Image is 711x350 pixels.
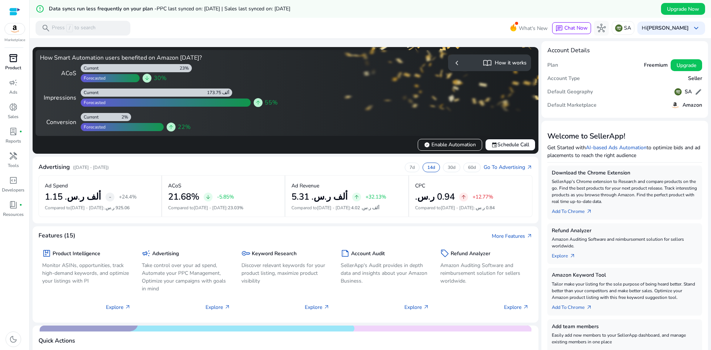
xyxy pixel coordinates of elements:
a: More Featuresarrow_outward [492,232,533,240]
span: arrow_outward [423,304,429,310]
span: arrow_outward [527,233,533,239]
p: Get Started with to optimize bids and ad placements to reach the right audience [547,144,702,159]
span: verified [424,142,430,148]
h5: Amazon [682,102,702,109]
span: lab_profile [9,127,18,136]
h4: Advertising [39,164,70,171]
span: [DATE] - [DATE] [441,205,474,211]
span: chat [555,25,563,32]
span: summarize [341,249,350,258]
button: chatChat Now [552,22,591,34]
h5: Seller [688,76,702,82]
img: amazon.svg [671,101,680,110]
p: Press to search [52,24,96,32]
a: Go To Advertisingarrow_outward [484,163,533,171]
button: eventSchedule Call [485,139,535,151]
span: event [491,142,497,148]
span: package [42,249,51,258]
p: 60d [468,164,476,170]
p: Compared to : [291,204,402,211]
a: Add To Chrome [552,301,598,311]
span: dark_mode [9,335,18,344]
span: fiber_manual_record [19,203,22,206]
h2: ‏0.94 ر.س.‏ [415,191,455,202]
span: arrow_upward [354,194,360,200]
h4: How Smart Automation users benefited on Amazon [DATE]? [40,54,283,61]
h4: Quick Actions [39,337,75,344]
mat-icon: error_outline [36,4,44,13]
h5: Plan [547,62,558,69]
span: chevron_left [453,59,461,67]
span: arrow_downward [144,75,150,81]
p: Explore [404,303,429,311]
span: donut_small [9,103,18,111]
span: - [109,193,111,201]
h5: Account Audit [351,251,385,257]
span: arrow_outward [586,304,592,310]
p: Monitor ASINs, opportunities, track high-demand keywords, and optimize your listings with PI [42,261,131,285]
span: 4.02 ألف ر.س.‏ [351,205,379,211]
p: Explore [504,303,529,311]
span: inventory_2 [9,54,18,63]
span: Upgrade [677,61,696,69]
div: Conversion [40,118,76,127]
span: arrow_downward [205,194,211,200]
span: arrow_outward [586,209,592,214]
p: SellerApp's Audit provides in depth data and insights about your Amazon Business. [341,261,429,285]
img: amazon.svg [5,23,25,34]
p: Compared to : [168,204,279,211]
p: Sales [8,113,19,120]
p: Tailor make your listing for the sole purpose of being heard better. Stand better than your compe... [552,281,698,301]
p: ([DATE] - [DATE]) [73,164,109,171]
button: hub [594,21,609,36]
p: Marketplace [4,37,25,43]
span: arrow_upward [255,100,261,106]
p: Ad Spend [45,182,68,190]
p: Explore [206,303,230,311]
p: Compared to : [45,204,155,211]
p: Tools [8,162,19,169]
span: What's New [519,22,548,35]
span: Schedule Call [491,141,529,149]
h5: Download the Chrome Extension [552,170,698,176]
span: import_contacts [483,59,492,67]
p: Discover relevant keywords for your product listing, maximize product visibility [241,261,330,285]
p: Ad Revenue [291,182,319,190]
span: arrow_outward [324,304,330,310]
span: book_4 [9,200,18,209]
div: Current [81,90,99,96]
span: handyman [9,151,18,160]
h2: 21.68% [168,191,199,202]
h2: 1.15 ألف ر.س.‏ [45,191,101,202]
span: arrow_upward [461,194,467,200]
a: AI-based Ads Automation [586,144,647,151]
h2: 5.31 ألف ر.س.‏ [291,191,348,202]
p: Ads [9,89,17,96]
h5: Default Geography [547,89,593,95]
p: Compared to : [415,204,527,211]
span: hub [597,24,606,33]
a: Add To Chrome [552,205,598,215]
p: 14d [427,164,435,170]
h4: Account Details [547,47,590,54]
p: Easily add new members to your SellerApp dashboard, and manage existing members in one place [552,332,698,345]
h5: Freemium [644,62,668,69]
img: sa.svg [674,88,682,96]
h5: Keyword Research [252,251,297,257]
span: / [66,24,73,32]
p: Amazon Auditing Software and reimbursement solution for sellers worldwide. [440,261,529,285]
span: Upgrade Now [667,5,699,13]
b: [PERSON_NAME] [647,24,689,31]
span: arrow_outward [570,253,575,259]
p: Product [5,64,21,71]
p: SA [624,21,631,34]
span: arrow_outward [527,164,533,170]
p: +12.77% [473,194,493,200]
div: Current [81,114,99,120]
span: Enable Automation [424,141,476,149]
span: [DATE] - [DATE] [194,205,227,211]
span: [DATE] - [DATE] [70,205,103,211]
span: arrow_outward [523,304,529,310]
button: verifiedEnable Automation [418,139,482,151]
h5: Amazon Keyword Tool [552,272,698,279]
